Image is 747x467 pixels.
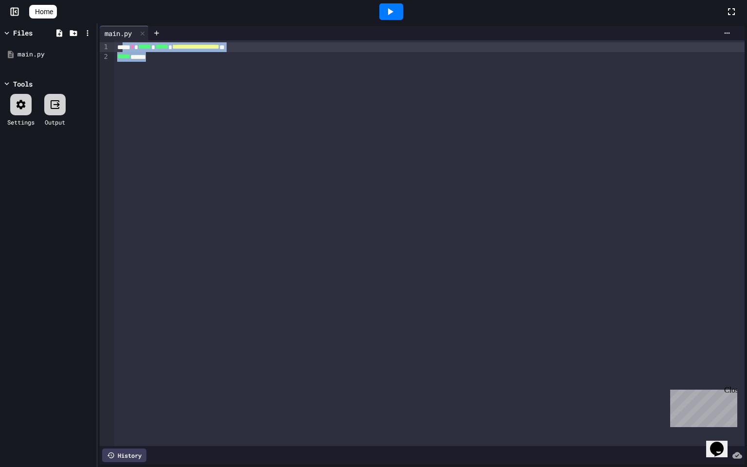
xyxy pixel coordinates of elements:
[45,118,65,126] div: Output
[100,42,109,52] div: 1
[706,428,737,457] iframe: chat widget
[102,449,146,462] div: History
[4,4,67,62] div: Chat with us now!Close
[100,52,109,62] div: 2
[666,386,737,427] iframe: chat widget
[13,79,33,89] div: Tools
[100,26,149,40] div: main.py
[29,5,57,18] a: Home
[13,28,33,38] div: Files
[18,50,93,59] div: main.py
[35,7,53,17] span: Home
[7,118,35,126] div: Settings
[100,28,137,38] div: main.py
